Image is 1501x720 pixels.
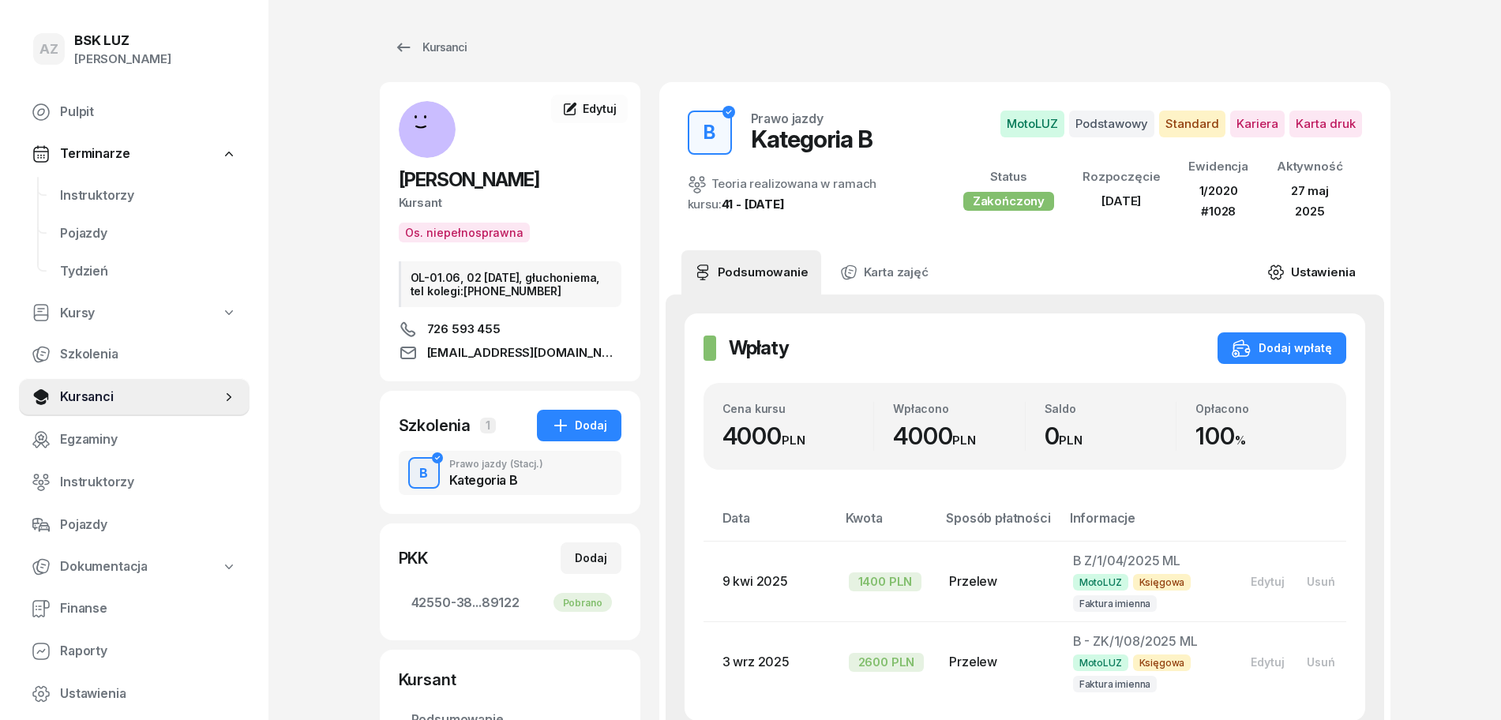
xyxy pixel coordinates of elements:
span: Instruktorzy [60,186,237,206]
a: Instruktorzy [47,177,250,215]
th: Data [704,508,836,542]
div: Prawo jazdy [449,459,543,469]
button: Edytuj [1240,568,1296,594]
div: B [413,460,434,487]
div: Usuń [1307,575,1335,588]
div: 4000 [722,422,874,451]
span: (Stacj.) [510,459,543,469]
div: Cena kursu [722,402,874,415]
div: BSK LUZ [74,34,171,47]
span: Pojazdy [60,515,237,535]
a: Karta zajęć [827,250,941,294]
button: MotoLUZPodstawowyStandardKarieraKarta druk [1000,111,1362,137]
span: 9 kwi 2025 [722,573,788,589]
a: Kursanci [380,32,481,63]
span: Finanse [60,598,237,619]
div: 1/2020 #1028 [1188,181,1248,221]
th: Sposób płatności [936,508,1060,542]
div: Rozpoczęcie [1083,167,1160,187]
span: 726 593 455 [427,320,501,339]
small: % [1235,433,1246,448]
span: [PERSON_NAME] [399,168,539,191]
span: Pojazdy [60,223,237,244]
div: Dodaj wpłatę [1232,339,1332,358]
div: Szkolenia [399,414,471,437]
span: B - ZK/1/08/2025 ML [1073,633,1198,649]
span: Kariera [1230,111,1285,137]
div: Status [963,167,1054,187]
th: Kwota [836,508,937,542]
span: Podstawowy [1069,111,1154,137]
small: PLN [782,433,805,448]
a: Szkolenia [19,336,250,373]
div: [PERSON_NAME] [74,49,171,69]
a: Ustawienia [19,675,250,713]
button: Dodaj [537,410,621,441]
div: 0 [1045,422,1176,451]
span: Księgowa [1133,654,1191,671]
button: B [688,111,732,155]
span: Dokumentacja [60,557,148,577]
a: Terminarze [19,136,250,172]
span: Standard [1159,111,1225,137]
div: Teoria realizowana w ramach kursu: [688,174,925,215]
button: Edytuj [1240,649,1296,675]
span: Kursy [60,303,95,324]
a: 42550-38...89122Pobrano [399,583,621,621]
a: Egzaminy [19,421,250,459]
button: Usuń [1296,649,1346,675]
span: Pulpit [60,102,237,122]
div: Prawo jazdy [751,112,824,125]
h2: Wpłaty [729,336,789,361]
span: Instruktorzy [60,472,237,493]
div: Opłacono [1195,402,1327,415]
span: 42550-38...89122 [411,593,609,613]
div: 100 [1195,422,1327,451]
button: BPrawo jazdy(Stacj.)Kategoria B [399,451,621,495]
a: Ustawienia [1255,250,1368,294]
button: Usuń [1296,568,1346,594]
div: Zakończony [963,192,1054,211]
span: MotoLUZ [1000,111,1064,137]
button: Os. niepełnosprawna [399,223,530,242]
span: 3 wrz 2025 [722,654,790,669]
div: 2600 PLN [849,653,925,672]
button: Dodaj wpłatę [1218,332,1346,364]
a: Pulpit [19,93,250,131]
span: Ustawienia [60,684,237,704]
span: Faktura imienna [1073,595,1158,612]
div: 27 maj 2025 [1277,181,1343,221]
div: Przelew [949,652,1047,673]
span: AZ [39,43,58,56]
a: Kursy [19,295,250,332]
div: Dodaj [575,549,607,568]
a: Instruktorzy [19,463,250,501]
a: Raporty [19,632,250,670]
div: Edytuj [1251,575,1285,588]
button: B [408,457,440,489]
button: Dodaj [561,542,621,574]
div: Kursant [399,669,621,691]
span: Tydzień [60,261,237,282]
span: Szkolenia [60,344,237,365]
div: OL-01.06, 02 [DATE], głuchoniema, tel kolegi:[PHONE_NUMBER] [399,261,621,307]
div: Przelew [949,572,1047,592]
div: Ewidencja [1188,156,1248,177]
span: [DATE] [1101,193,1141,208]
span: Egzaminy [60,429,237,450]
div: Kategoria B [751,125,872,153]
div: Wpłacono [893,402,1025,415]
small: PLN [1059,433,1083,448]
div: Dodaj [551,416,607,435]
a: 41 - [DATE] [722,197,785,212]
div: Kursant [399,193,621,213]
small: PLN [952,433,976,448]
span: Raporty [60,641,237,662]
span: Faktura imienna [1073,676,1158,692]
a: Kursanci [19,378,250,416]
a: [EMAIL_ADDRESS][DOMAIN_NAME] [399,343,621,362]
span: Księgowa [1133,574,1191,591]
a: Podsumowanie [681,250,821,294]
div: PKK [399,547,429,569]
